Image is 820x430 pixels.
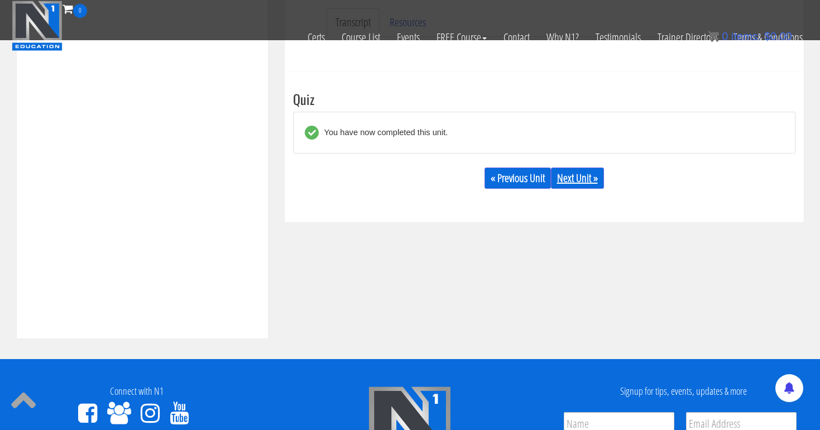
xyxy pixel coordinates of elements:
a: « Previous Unit [485,168,551,189]
h3: Quiz [293,92,795,106]
bdi: 0.00 [764,30,792,42]
img: icon11.png [708,31,719,42]
a: Certs [299,18,333,57]
a: Contact [495,18,538,57]
a: Trainer Directory [649,18,725,57]
a: FREE Course [428,18,495,57]
span: 0 [722,30,728,42]
a: Next Unit » [551,168,604,189]
span: items: [731,30,761,42]
a: Why N1? [538,18,587,57]
span: $ [764,30,770,42]
span: 0 [73,4,87,18]
a: 0 items: $0.00 [708,30,792,42]
a: Course List [333,18,389,57]
a: Events [389,18,428,57]
h4: Connect with N1 [8,386,265,397]
div: You have now completed this unit. [319,126,448,140]
a: 0 [63,1,87,16]
a: Testimonials [587,18,649,57]
a: Terms & Conditions [725,18,811,57]
h4: Signup for tips, events, updates & more [555,386,812,397]
img: n1-education [12,1,63,51]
